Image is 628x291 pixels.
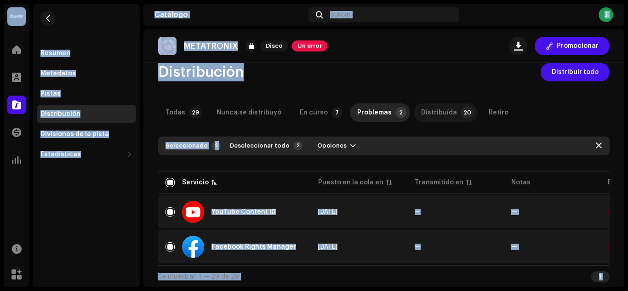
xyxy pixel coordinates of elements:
span: — [415,244,421,250]
div: Distribución [40,110,80,118]
div: Pistas [40,90,61,97]
button: Distribuir todo [541,63,610,81]
div: Servicio [182,178,209,187]
img: 10370c6a-d0e2-4592-b8a2-38f444b0ca44 [7,7,26,26]
div: 2 [211,141,221,150]
div: Facebook Rights Manager [211,244,296,250]
p-badge: 20 [461,107,474,118]
div: Divisiones de la pista [40,131,109,138]
re-m-nav-dropdown: Estadísticas [37,145,136,164]
re-a-table-badge: — [511,209,517,215]
button: Opciones [310,138,363,153]
div: Estadísticas [40,151,81,158]
span: Un error [292,40,327,51]
span: 3 oct 2025 [318,209,337,215]
button: Promocionar [535,37,610,55]
re-m-nav-item: Pistas [37,85,136,103]
img: eb8c5c60-9bce-4a5b-9b34-1b9979b1daa2 [158,37,177,55]
re-m-nav-item: Resumen [37,44,136,63]
span: Opciones [317,137,347,155]
span: Buscar [330,11,351,18]
re-a-table-badge: — [511,244,517,250]
span: Se muestran 1 — 29 de 29 [158,274,239,280]
re-m-nav-item: Metadatos [37,64,136,83]
p-badge: 2 [293,141,303,150]
button: Deseleccionar todo2 [224,138,306,153]
div: Catálogo [154,11,305,18]
p: METATRONIX [184,41,238,51]
div: Problemas [357,103,392,122]
div: J [599,7,613,22]
p-badge: 2 [395,107,406,118]
re-m-nav-item: Distribución [37,105,136,123]
span: Promocionar [557,37,599,55]
span: Disco [260,40,288,51]
div: Transmitido en [415,178,463,187]
div: Puesto en la cola en [318,178,383,187]
span: Distribuir todo [552,63,599,81]
div: YouTube Content ID [211,209,276,215]
span: — [415,209,421,215]
span: Distribución [158,63,244,81]
div: En curso [300,103,328,122]
div: Metadatos [40,70,76,77]
div: 1 [591,271,610,282]
p-badge: 7 [331,107,343,118]
div: Retiro [489,103,508,122]
re-m-nav-item: Divisiones de la pista [37,125,136,143]
div: Distribuída [421,103,457,122]
span: 3 oct 2025 [318,244,337,250]
div: Seleccionado [166,142,208,149]
div: Resumen [40,50,70,57]
p-badge: 29 [189,107,202,118]
div: Nunca se distribuyó [217,103,281,122]
span: Deseleccionar todo [230,137,290,155]
div: Todas [166,103,185,122]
